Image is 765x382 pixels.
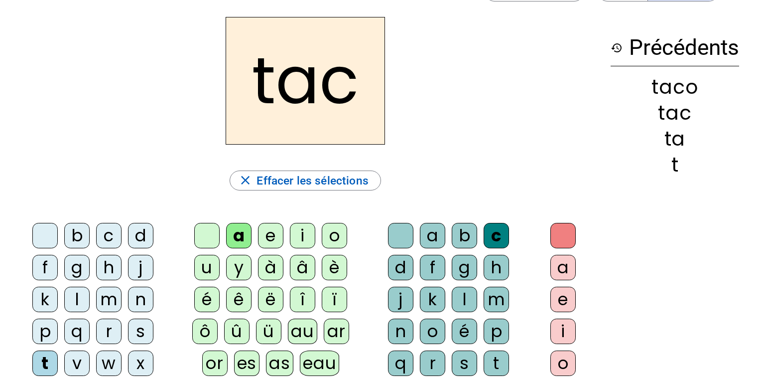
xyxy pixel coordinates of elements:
[238,173,253,188] mat-icon: close
[96,255,122,280] div: h
[202,351,228,376] div: or
[322,287,347,312] div: ï
[258,287,283,312] div: ë
[452,287,477,312] div: l
[484,255,509,280] div: h
[484,223,509,248] div: c
[258,223,283,248] div: e
[388,319,413,344] div: n
[64,351,90,376] div: v
[484,351,509,376] div: t
[266,351,293,376] div: as
[420,319,445,344] div: o
[611,77,739,97] div: taco
[96,351,122,376] div: w
[96,287,122,312] div: m
[322,223,347,248] div: o
[290,223,315,248] div: i
[96,319,122,344] div: r
[194,255,220,280] div: u
[32,319,58,344] div: p
[226,17,385,145] h2: tac
[64,255,90,280] div: g
[420,351,445,376] div: r
[322,255,347,280] div: è
[32,255,58,280] div: f
[452,351,477,376] div: s
[128,351,153,376] div: x
[32,287,58,312] div: k
[611,129,739,149] div: ta
[230,171,381,191] button: Effacer les sélections
[484,287,509,312] div: m
[484,319,509,344] div: p
[234,351,260,376] div: es
[258,255,283,280] div: à
[300,351,339,376] div: eau
[226,255,252,280] div: y
[128,255,153,280] div: j
[128,319,153,344] div: s
[290,255,315,280] div: â
[611,42,623,54] mat-icon: history
[324,319,349,344] div: ar
[550,319,576,344] div: i
[611,155,739,175] div: t
[256,319,281,344] div: ü
[388,351,413,376] div: q
[452,319,477,344] div: é
[290,287,315,312] div: î
[452,223,477,248] div: b
[550,351,576,376] div: o
[550,287,576,312] div: e
[64,287,90,312] div: l
[611,103,739,123] div: tac
[550,255,576,280] div: a
[388,255,413,280] div: d
[226,287,252,312] div: ê
[452,255,477,280] div: g
[611,30,739,66] h3: Précédents
[226,223,252,248] div: a
[64,223,90,248] div: b
[194,287,220,312] div: é
[192,319,218,344] div: ô
[420,255,445,280] div: f
[256,171,368,191] span: Effacer les sélections
[32,351,58,376] div: t
[64,319,90,344] div: q
[288,319,317,344] div: au
[224,319,250,344] div: û
[420,223,445,248] div: a
[128,223,153,248] div: d
[388,287,413,312] div: j
[128,287,153,312] div: n
[96,223,122,248] div: c
[420,287,445,312] div: k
